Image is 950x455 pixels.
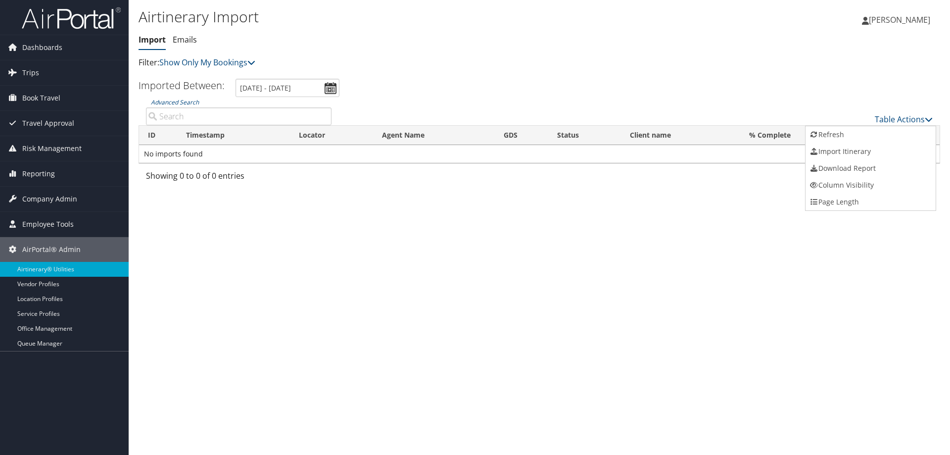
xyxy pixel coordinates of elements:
a: Import Itinerary [806,143,936,160]
span: Risk Management [22,136,82,161]
span: AirPortal® Admin [22,237,81,262]
span: Reporting [22,161,55,186]
a: Column Visibility [806,177,936,194]
span: Company Admin [22,187,77,211]
span: Book Travel [22,86,60,110]
span: Dashboards [22,35,62,60]
span: Trips [22,60,39,85]
a: Page Length [806,194,936,210]
img: airportal-logo.png [22,6,121,30]
a: Refresh [806,126,936,143]
span: Travel Approval [22,111,74,136]
a: Download Report [806,160,936,177]
span: Employee Tools [22,212,74,237]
